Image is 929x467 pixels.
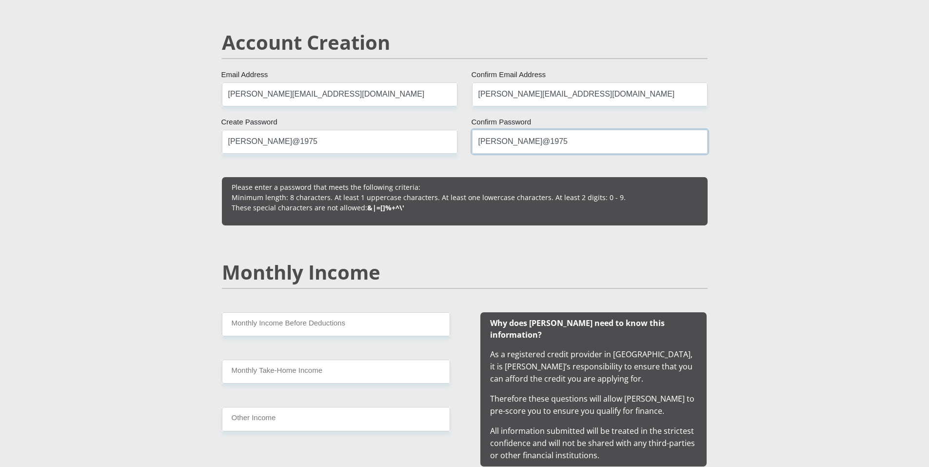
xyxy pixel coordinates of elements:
[490,318,665,340] b: Why does [PERSON_NAME] need to know this information?
[490,317,697,461] span: As a registered credit provider in [GEOGRAPHIC_DATA], it is [PERSON_NAME]’s responsibility to ens...
[472,130,708,154] input: Confirm Password
[367,203,404,212] b: &|=[]%+^\'
[222,407,450,431] input: Other Income
[222,261,708,284] h2: Monthly Income
[222,130,457,154] input: Create Password
[222,31,708,54] h2: Account Creation
[222,82,457,106] input: Email Address
[222,360,450,384] input: Monthly Take Home Income
[232,182,698,213] p: Please enter a password that meets the following criteria: Minimum length: 8 characters. At least...
[222,312,450,336] input: Monthly Income Before Deductions
[472,82,708,106] input: Confirm Email Address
